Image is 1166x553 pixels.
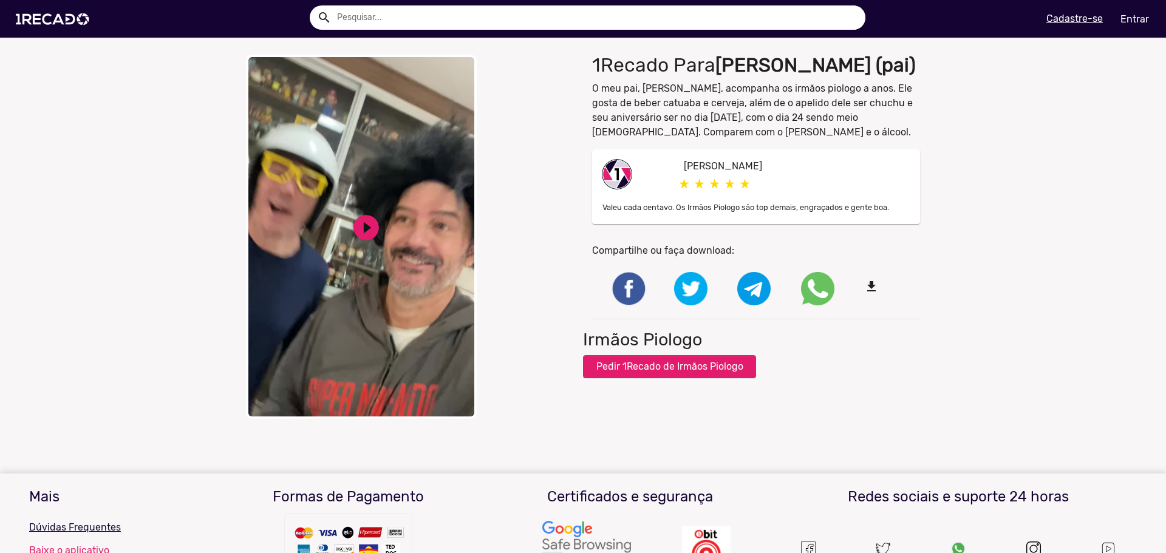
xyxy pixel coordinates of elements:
[592,53,920,76] h1: 1Recado Para
[29,520,199,535] p: Dúvidas Frequentes
[29,488,199,506] h3: Mais
[583,329,702,350] h2: Irmãos Piologo
[592,243,920,258] p: Compartilhe ou faça download:
[499,488,762,506] h3: Certificados e segurança
[801,282,834,293] i: Share on WhatsApp
[313,6,334,27] button: Example home icon
[246,55,477,419] video: Your browser does not support HTML5 video.
[610,282,647,293] i: Share on Facebook
[864,279,898,294] mat-icon: file_download
[592,81,920,140] p: O meu pai, [PERSON_NAME], acompanha os irmãos piologo a anos. Ele gosta de beber catuaba e cervej...
[715,53,916,76] b: [PERSON_NAME] (pai)
[602,159,632,189] img: share-1recado.png
[351,212,381,243] a: play_circle_filled
[328,5,865,30] input: Pesquisar...
[801,272,834,305] img: Compartilhe no whatsapp
[317,10,332,25] mat-icon: Example home icon
[1046,13,1103,24] u: Cadastre-se
[583,355,756,378] button: Pedir 1Recado de Irmãos Piologo
[602,203,889,212] small: Valeu cada centavo. Os Irmãos Piologo são top demais, engraçados e gente boa.
[610,270,647,307] img: Compartilhe no facebook
[674,282,707,293] i: Share on Twitter
[674,272,707,305] img: Compartilhe no twitter
[684,159,911,174] p: [PERSON_NAME]
[1113,8,1157,30] a: Entrar
[737,272,771,305] img: Compartilhe no telegram
[737,282,771,293] i: Share on Telegram
[217,488,480,506] h3: Formas de Pagamento
[780,488,1137,506] h3: Redes sociais e suporte 24 horas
